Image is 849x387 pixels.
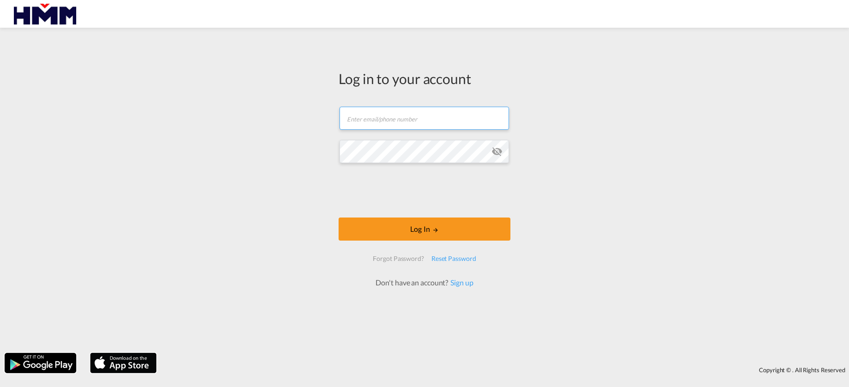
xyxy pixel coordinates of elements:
input: Enter email/phone number [340,107,509,130]
div: Copyright © . All Rights Reserved [161,362,849,378]
img: apple.png [89,352,158,374]
iframe: reCAPTCHA [354,172,495,208]
div: Log in to your account [339,69,510,88]
div: Reset Password [428,250,480,267]
div: Don't have an account? [365,278,483,288]
img: google.png [4,352,77,374]
md-icon: icon-eye-off [491,146,503,157]
div: Forgot Password? [369,250,427,267]
a: Sign up [448,278,473,287]
img: 6c14d98045a211efb8a7ab20a266a450.jpeg [14,4,76,24]
button: LOGIN [339,218,510,241]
